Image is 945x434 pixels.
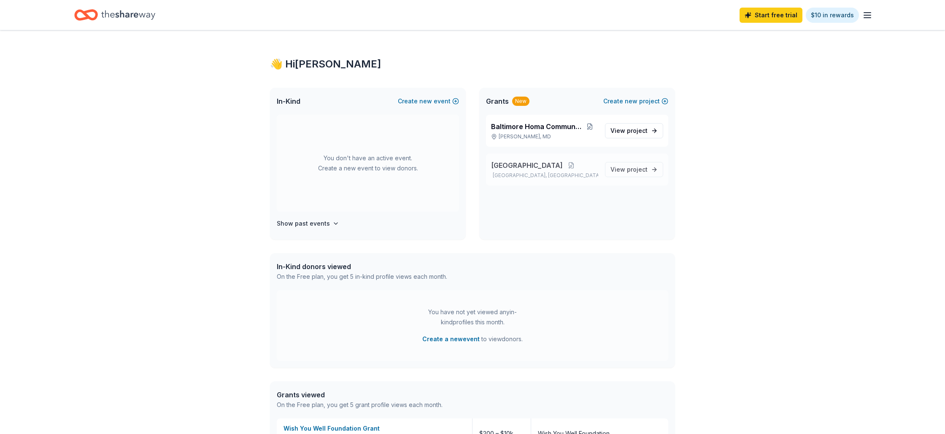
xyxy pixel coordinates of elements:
[491,121,582,132] span: Baltimore Homa Community
[740,8,802,23] a: Start free trial
[277,218,330,229] h4: Show past events
[398,96,459,106] button: Createnewevent
[422,334,523,344] span: to view donors .
[419,96,432,106] span: new
[277,261,447,272] div: In-Kind donors viewed
[610,164,648,175] span: View
[486,96,509,106] span: Grants
[605,123,663,138] a: View project
[277,218,339,229] button: Show past events
[627,127,648,134] span: project
[270,57,675,71] div: 👋 Hi [PERSON_NAME]
[491,160,563,170] span: [GEOGRAPHIC_DATA]
[491,172,598,179] p: [GEOGRAPHIC_DATA], [GEOGRAPHIC_DATA]
[420,307,525,327] div: You have not yet viewed any in-kind profiles this month.
[277,400,443,410] div: On the Free plan, you get 5 grant profile views each month.
[605,162,663,177] a: View project
[603,96,668,106] button: Createnewproject
[610,126,648,136] span: View
[806,8,859,23] a: $10 in rewards
[491,133,598,140] p: [PERSON_NAME], MD
[74,5,155,25] a: Home
[627,166,648,173] span: project
[283,423,465,434] div: Wish You Well Foundation Grant
[625,96,637,106] span: new
[277,96,300,106] span: In-Kind
[422,334,480,344] button: Create a newevent
[277,390,443,400] div: Grants viewed
[277,272,447,282] div: On the Free plan, you get 5 in-kind profile views each month.
[277,115,459,212] div: You don't have an active event. Create a new event to view donors.
[512,97,529,106] div: New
